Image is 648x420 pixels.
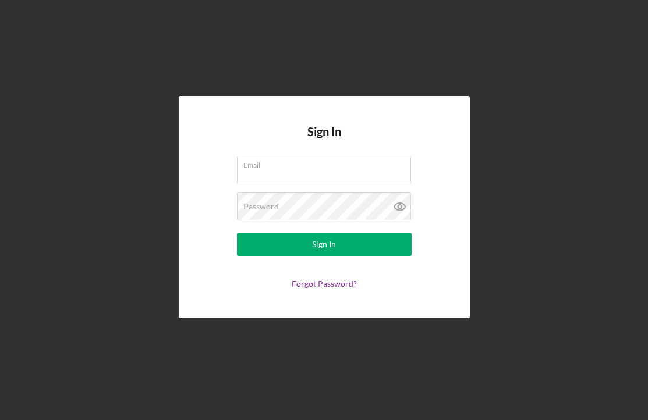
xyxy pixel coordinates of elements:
[237,233,412,256] button: Sign In
[312,233,336,256] div: Sign In
[307,125,341,156] h4: Sign In
[243,156,411,169] label: Email
[243,202,279,211] label: Password
[292,279,357,289] a: Forgot Password?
